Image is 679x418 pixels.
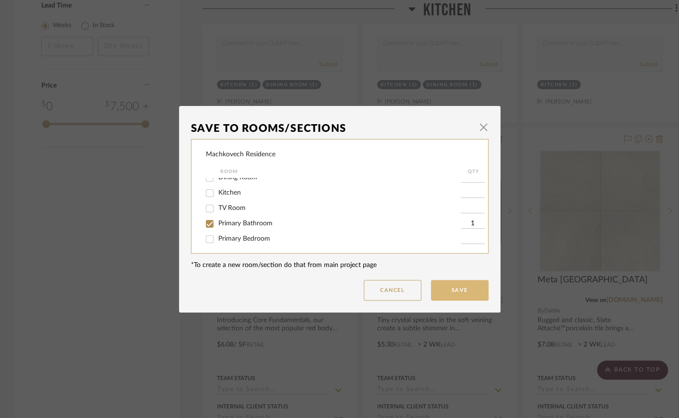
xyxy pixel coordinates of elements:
span: Primary Bedroom [218,235,270,242]
button: Save [431,280,488,301]
div: Machkovech Residence [206,150,275,160]
button: Close [474,118,493,137]
div: *To create a new room/section do that from main project page [191,260,488,270]
div: QTY [461,166,487,177]
span: Kitchen [218,189,241,196]
dialog-header: Save To Rooms/Sections [191,118,488,139]
div: Room [220,166,461,177]
span: Dining Room [218,174,257,181]
div: Save To Rooms/Sections [191,118,474,139]
span: Primary Bathroom [218,220,273,227]
button: Cancel [364,280,421,301]
span: TV Room [218,205,246,211]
